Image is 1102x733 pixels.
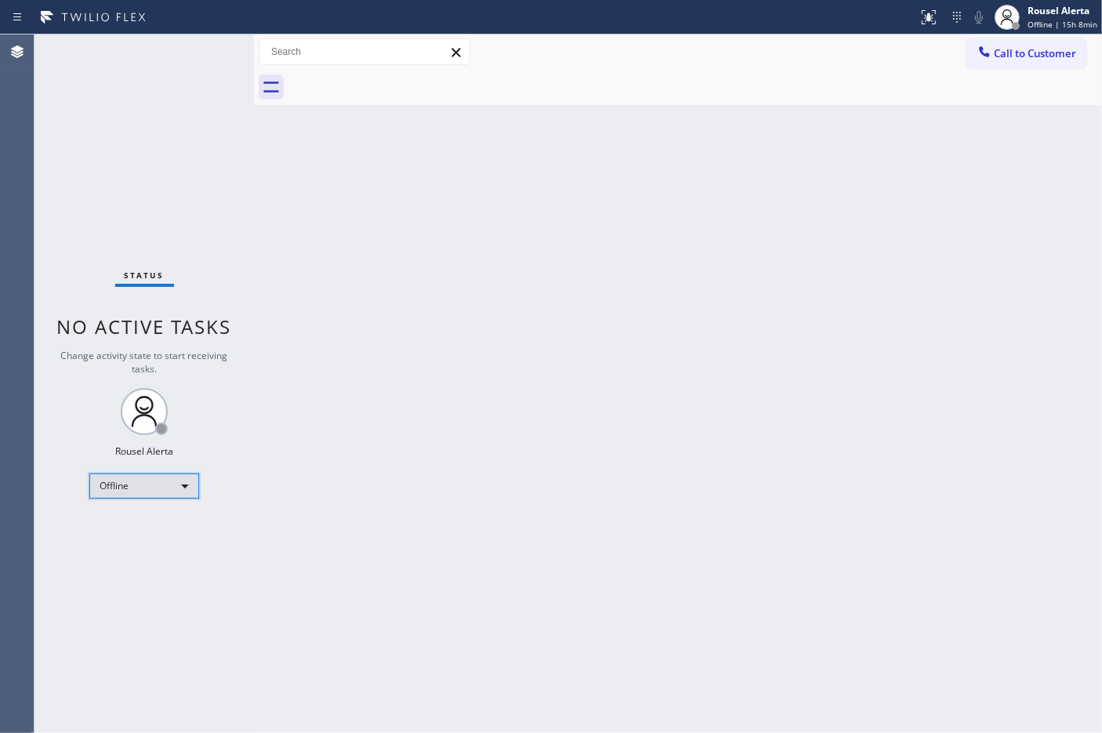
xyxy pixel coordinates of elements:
button: Mute [968,6,990,28]
div: Rousel Alerta [115,445,173,458]
span: Change activity state to start receiving tasks. [61,349,228,376]
span: No active tasks [57,314,232,339]
input: Search [259,39,469,64]
span: Call to Customer [994,46,1076,60]
button: Call to Customer [966,38,1086,68]
span: Status [125,270,165,281]
div: Rousel Alerta [1028,4,1097,17]
span: Offline | 15h 8min [1028,19,1097,30]
div: Offline [89,474,199,499]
